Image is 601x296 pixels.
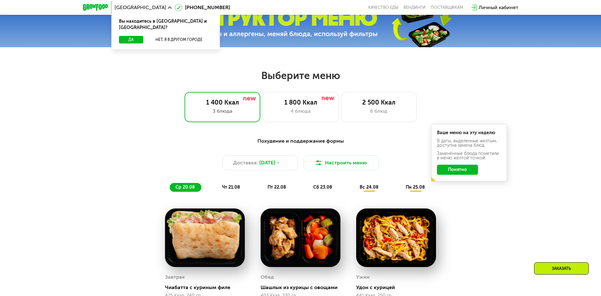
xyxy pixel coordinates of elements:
div: 1 800 Ккал [269,99,332,106]
a: Вендинги [404,5,426,10]
div: Заменённые блюда пометили в меню жёлтой точкой. [437,151,501,160]
h2: Выберите меню [20,69,581,82]
span: [DATE] [259,159,275,167]
div: Вы находитесь в [GEOGRAPHIC_DATA] и [GEOGRAPHIC_DATA]? [111,13,220,36]
div: поставщикам [431,5,463,10]
button: Да [119,36,143,43]
div: 4 блюда [269,107,332,115]
button: Понятно [437,165,478,175]
div: Ужин [356,272,370,282]
span: сб 23.08 [313,185,332,190]
div: 6 блюд [348,107,410,115]
div: 3 блюда [191,107,254,115]
span: ср 20.08 [175,185,195,190]
button: Настроить меню [303,155,379,170]
a: Качество еды [368,5,398,10]
div: Ваше меню на эту неделю [437,131,501,135]
a: [PHONE_NUMBER] [175,4,230,11]
span: [GEOGRAPHIC_DATA] [115,5,166,10]
div: Личный кабинет [479,4,518,11]
div: В даты, выделенные желтым, доступна замена блюд. [437,139,501,148]
span: чт 21.08 [222,185,240,190]
button: Нет, я в другом городе [146,36,212,43]
div: Шашлык из курицы с овощами [261,284,345,291]
div: 1 400 Ккал [191,99,254,106]
div: Чиабатта с куриным филе [165,284,250,291]
span: вс 24.08 [360,185,379,190]
span: Доставка: [233,159,258,167]
div: Похудение и поддержание формы [114,137,487,145]
span: пн 25.08 [406,185,425,190]
div: Завтрак [165,272,185,282]
div: 2 500 Ккал [348,99,410,106]
span: пт 22.08 [268,185,286,190]
div: Заказать [534,262,589,275]
div: Обед [261,272,274,282]
div: Удон с курицей [356,284,441,291]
